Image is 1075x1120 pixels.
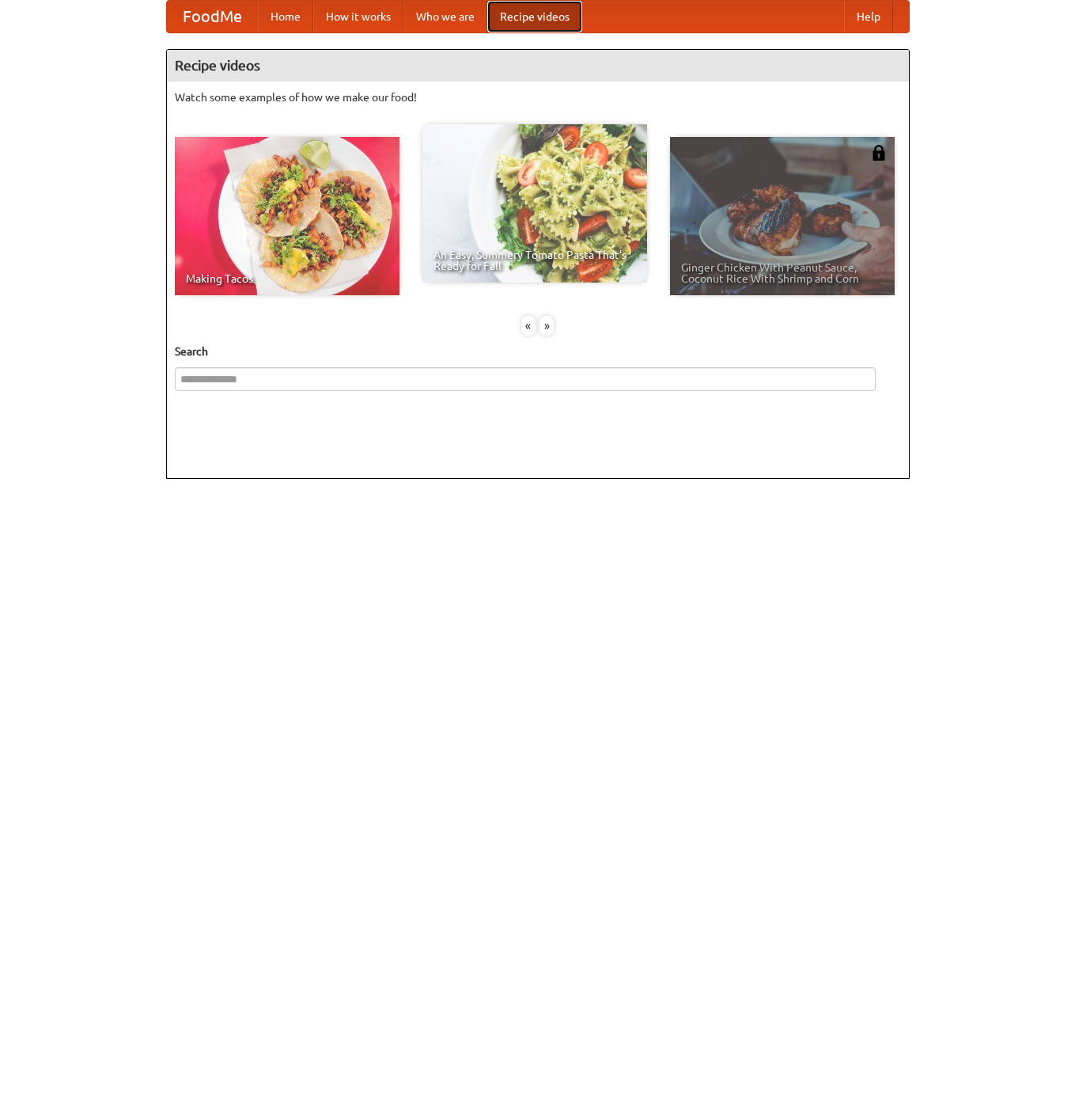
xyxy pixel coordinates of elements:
span: An Easy, Summery Tomato Pasta That's Ready for Fall [433,249,636,271]
h4: Recipe videos [167,50,909,82]
a: An Easy, Summery Tomato Pasta That's Ready for Fall [422,124,647,283]
p: Watch some examples of how we make our food! [175,89,901,105]
a: Who we are [403,1,487,32]
a: Home [258,1,313,32]
a: FoodMe [167,1,258,32]
div: « [521,316,536,336]
img: 483408.png [871,145,887,161]
a: Help [844,1,893,32]
a: Recipe videos [487,1,582,32]
a: How it works [313,1,403,32]
a: Making Tacos [175,137,399,295]
span: Making Tacos [186,273,388,284]
h5: Search [175,344,901,359]
div: » [539,316,554,336]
